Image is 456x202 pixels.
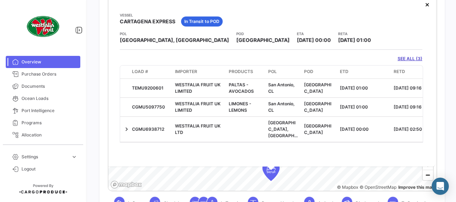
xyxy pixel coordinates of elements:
a: Purchase Orders [6,68,80,80]
span: Overview [22,59,77,65]
span: Ocean Loads [22,95,77,102]
datatable-header-cell: Load # [129,66,172,78]
div: TEMU9200601 [132,85,169,91]
span: [GEOGRAPHIC_DATA] [304,101,331,113]
span: [DATE] 09:16 [394,85,422,91]
span: [GEOGRAPHIC_DATA] [236,37,290,44]
span: [DATE] 00:00 [297,37,331,43]
div: CGMU5097750 [132,104,169,110]
span: POL [268,68,277,75]
datatable-header-cell: RETD [391,66,445,78]
datatable-header-cell: ETD [337,66,391,78]
span: Purchase Orders [22,71,77,77]
span: Load # [132,68,148,75]
div: Map marker [262,159,280,181]
app-card-info-title: POL [120,31,229,37]
div: CGMU6938712 [132,126,169,133]
datatable-header-cell: Products [226,66,265,78]
span: [DATE] 01:00 [338,37,371,43]
span: San Antonio, CL [268,101,295,113]
span: PALTAS - AVOCADOS [229,82,254,94]
span: WESTFALIA FRUIT UK LTD [175,123,220,135]
span: LIMONES - LEMONS [229,101,251,113]
a: Map feedback [398,184,435,190]
div: Abrir Intercom Messenger [432,178,449,195]
app-card-info-title: RETA [338,31,371,37]
span: [GEOGRAPHIC_DATA], [GEOGRAPHIC_DATA] [268,120,298,145]
a: Programs [6,117,80,129]
span: [DATE] 01:00 [340,104,368,110]
app-card-info-title: POD [236,31,290,37]
span: Products [229,68,253,75]
span: [DATE] 02:50 [394,126,422,132]
app-card-info-title: Vessel [120,12,175,18]
span: POD [304,68,313,75]
span: Port Intelligence [22,107,77,114]
a: Port Intelligence [6,105,80,117]
span: Importer [175,68,197,75]
span: [DATE] 01:00 [340,85,368,91]
a: Mapbox logo [110,181,142,189]
span: Logout [22,166,77,172]
span: [DATE] 09:16 [394,104,422,110]
a: Allocation [6,129,80,141]
span: San Antonio, CL [268,82,295,94]
datatable-header-cell: POD [301,66,337,78]
span: In Transit to POD [184,18,219,25]
span: WESTFALIA FRUIT UK LIMITED [175,101,220,113]
span: Allocation [22,132,77,138]
span: Programs [22,120,77,126]
span: expand_more [71,154,77,160]
a: Overview [6,56,80,68]
img: client-50.png [25,9,61,44]
span: ETD [340,68,348,75]
span: [DATE] 00:00 [340,126,369,132]
span: [GEOGRAPHIC_DATA] [304,82,331,94]
a: Documents [6,80,80,92]
app-card-info-title: ETA [297,31,331,37]
a: Tracking courier [6,141,80,153]
a: SEE ALL (3) [398,56,422,62]
span: CARTAGENA EXPRESS [120,18,175,25]
datatable-header-cell: Importer [172,66,226,78]
span: Documents [22,83,77,90]
span: [GEOGRAPHIC_DATA] [304,123,331,135]
button: Zoom out [423,170,433,180]
span: [GEOGRAPHIC_DATA], [GEOGRAPHIC_DATA] [120,37,229,44]
a: Ocean Loads [6,92,80,105]
datatable-header-cell: POL [265,66,301,78]
span: RETD [394,68,405,75]
a: Mapbox [337,184,358,190]
span: Settings [22,154,68,160]
a: OpenStreetMap [360,184,396,190]
span: WESTFALIA FRUIT UK LIMITED [175,82,220,94]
